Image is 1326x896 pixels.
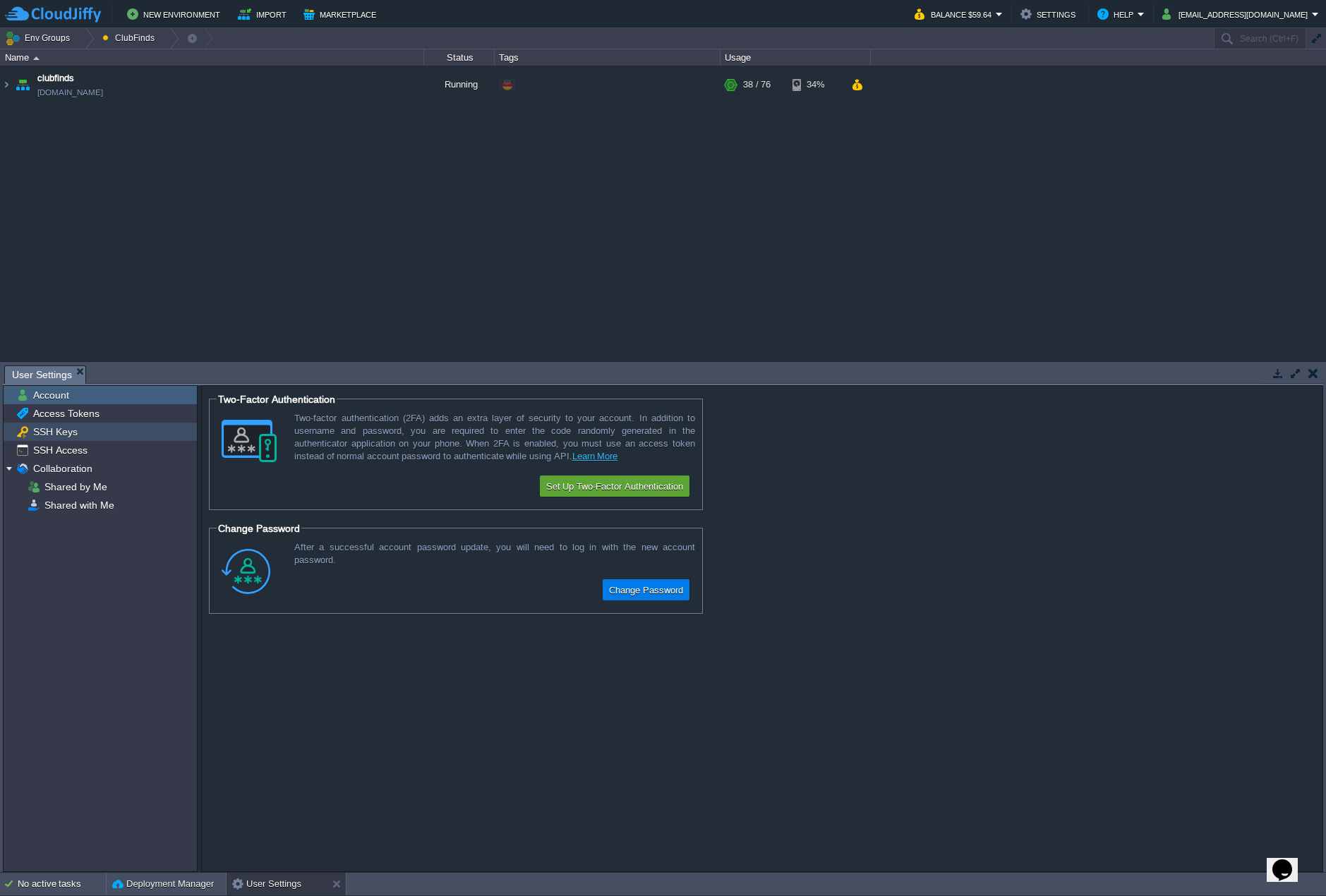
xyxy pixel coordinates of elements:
[1020,6,1080,23] button: Settings
[792,66,838,104] div: 34%
[495,49,720,66] div: Tags
[42,499,116,511] a: Shared with Me
[1097,6,1138,23] button: Help
[1267,840,1312,882] iframe: chat widget
[303,6,380,23] button: Marketplace
[127,6,224,23] button: New Environment
[743,66,771,104] div: 38 / 76
[30,425,80,438] a: SSH Keys
[605,581,687,598] button: Change Password
[542,478,687,495] button: Set Up Two-Factor Authentication
[13,66,32,104] img: AMDAwAAAACH5BAEAAAAALAAAAAABAAEAAAICRAEAOw==
[18,873,106,895] div: No active tasks
[42,480,109,493] a: Shared by Me
[30,407,102,420] a: Access Tokens
[915,6,996,23] button: Balance $59.64
[218,394,335,405] span: Two-Factor Authentication
[572,451,618,461] a: Learn More
[425,49,494,66] div: Status
[232,877,301,891] button: User Settings
[33,56,40,60] img: AMDAwAAAACH5BAEAAAAALAAAAAABAAEAAAICRAEAOw==
[37,71,74,85] a: clubfinds
[218,523,300,534] span: Change Password
[30,389,71,401] a: Account
[112,877,214,891] button: Deployment Manager
[30,462,95,475] a: Collaboration
[721,49,870,66] div: Usage
[1,66,12,104] img: AMDAwAAAACH5BAEAAAAALAAAAAABAAEAAAICRAEAOw==
[424,66,495,104] div: Running
[238,6,291,23] button: Import
[5,28,75,48] button: Env Groups
[37,85,103,99] a: [DOMAIN_NAME]
[294,412,695,463] div: Two-factor authentication (2FA) adds an extra layer of security to your account. In addition to u...
[1162,6,1312,23] button: [EMAIL_ADDRESS][DOMAIN_NAME]
[294,541,695,567] div: After a successful account password update, you will need to log in with the new account password.
[1,49,423,66] div: Name
[12,366,72,384] span: User Settings
[5,6,101,23] img: CloudJiffy
[30,444,90,456] a: SSH Access
[102,28,159,48] button: ClubFinds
